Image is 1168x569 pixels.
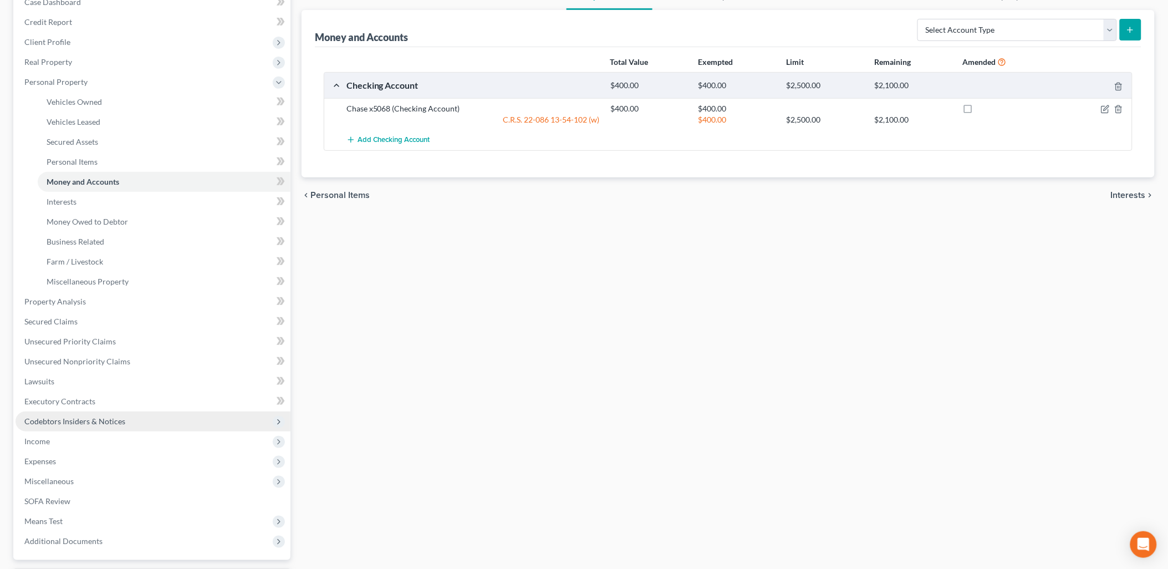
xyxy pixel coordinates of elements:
div: $2,100.00 [869,80,957,91]
a: Interests [38,192,290,212]
span: Vehicles Owned [47,97,102,106]
a: Farm / Livestock [38,252,290,272]
a: Secured Assets [38,132,290,152]
strong: Limit [787,57,804,67]
span: Farm / Livestock [47,257,103,266]
span: Means Test [24,516,63,526]
strong: Remaining [875,57,911,67]
span: Additional Documents [24,536,103,546]
div: Chase x5068 (Checking Account) [341,103,605,114]
span: Interests [47,197,76,206]
span: Interests [1111,191,1146,200]
span: Expenses [24,456,56,466]
span: SOFA Review [24,496,70,506]
div: $400.00 [693,103,781,114]
a: Personal Items [38,152,290,172]
button: Interests chevron_right [1111,191,1155,200]
a: Executory Contracts [16,392,290,411]
i: chevron_right [1146,191,1155,200]
span: Executory Contracts [24,397,95,406]
span: Personal Property [24,77,88,87]
strong: Exempted [698,57,733,67]
span: Vehicles Leased [47,117,100,126]
strong: Total Value [610,57,649,67]
a: Unsecured Priority Claims [16,332,290,352]
span: Client Profile [24,37,70,47]
span: Business Related [47,237,104,246]
a: Money Owed to Debtor [38,212,290,232]
span: Personal Items [310,191,370,200]
a: Credit Report [16,12,290,32]
span: Income [24,436,50,446]
span: Unsecured Priority Claims [24,337,116,346]
a: SOFA Review [16,491,290,511]
span: Miscellaneous Property [47,277,129,286]
strong: Amended [963,57,996,67]
i: chevron_left [302,191,310,200]
span: Unsecured Nonpriority Claims [24,357,130,366]
a: Vehicles Leased [38,112,290,132]
a: Property Analysis [16,292,290,312]
a: Business Related [38,232,290,252]
a: Miscellaneous Property [38,272,290,292]
span: Money and Accounts [47,177,119,186]
span: Property Analysis [24,297,86,306]
span: Real Property [24,57,72,67]
span: Credit Report [24,17,72,27]
div: Open Intercom Messenger [1130,531,1157,558]
a: Lawsuits [16,372,290,392]
span: Codebtors Insiders & Notices [24,416,125,426]
div: $400.00 [693,114,781,125]
span: Secured Claims [24,317,78,326]
div: $400.00 [605,103,693,114]
button: Add Checking Account [346,130,430,150]
div: $2,500.00 [781,80,869,91]
span: Secured Assets [47,137,98,146]
a: Vehicles Owned [38,92,290,112]
div: Money and Accounts [315,31,409,44]
div: Checking Account [341,79,605,91]
a: Unsecured Nonpriority Claims [16,352,290,372]
div: C.R.S. 22-086 13-54-102 (w) [341,114,605,125]
div: $2,100.00 [869,114,957,125]
span: Money Owed to Debtor [47,217,128,226]
div: $400.00 [693,80,781,91]
button: chevron_left Personal Items [302,191,370,200]
div: $400.00 [605,80,693,91]
span: Add Checking Account [358,136,430,145]
a: Money and Accounts [38,172,290,192]
span: Personal Items [47,157,98,166]
div: $2,500.00 [781,114,869,125]
a: Secured Claims [16,312,290,332]
span: Lawsuits [24,377,54,386]
span: Miscellaneous [24,476,74,486]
